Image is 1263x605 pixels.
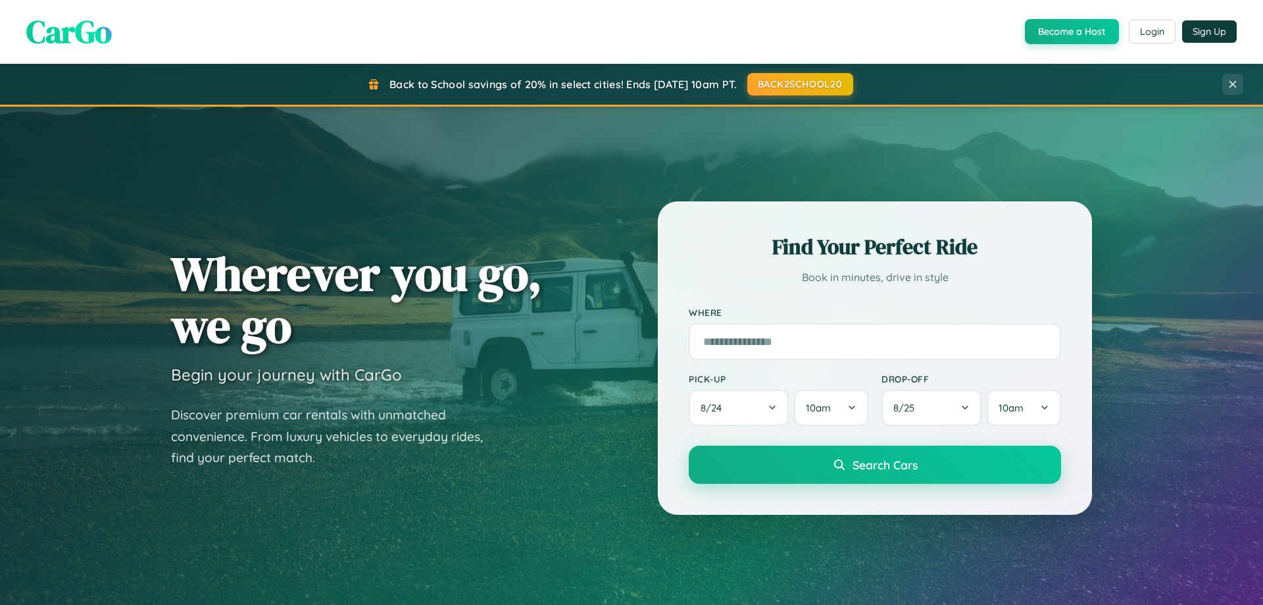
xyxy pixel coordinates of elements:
span: 8 / 25 [893,402,921,414]
h1: Wherever you go, we go [171,248,542,352]
span: 10am [999,402,1024,414]
span: 10am [806,402,831,414]
p: Discover premium car rentals with unmatched convenience. From luxury vehicles to everyday rides, ... [171,404,500,469]
label: Where [689,307,1061,318]
button: Sign Up [1182,20,1237,43]
h3: Begin your journey with CarGo [171,365,402,384]
label: Pick-up [689,373,868,384]
button: Search Cars [689,446,1061,484]
button: 10am [794,390,868,426]
button: 8/24 [689,390,789,426]
button: 8/25 [881,390,981,426]
p: Book in minutes, drive in style [689,268,1061,287]
span: CarGo [26,10,112,53]
button: BACK2SCHOOL20 [747,73,853,95]
button: 10am [987,390,1061,426]
span: Back to School savings of 20% in select cities! Ends [DATE] 10am PT. [389,78,737,91]
button: Become a Host [1025,19,1119,44]
button: Login [1129,20,1176,43]
h2: Find Your Perfect Ride [689,232,1061,261]
span: Search Cars [853,458,918,472]
label: Drop-off [881,373,1061,384]
span: 8 / 24 [701,402,728,414]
